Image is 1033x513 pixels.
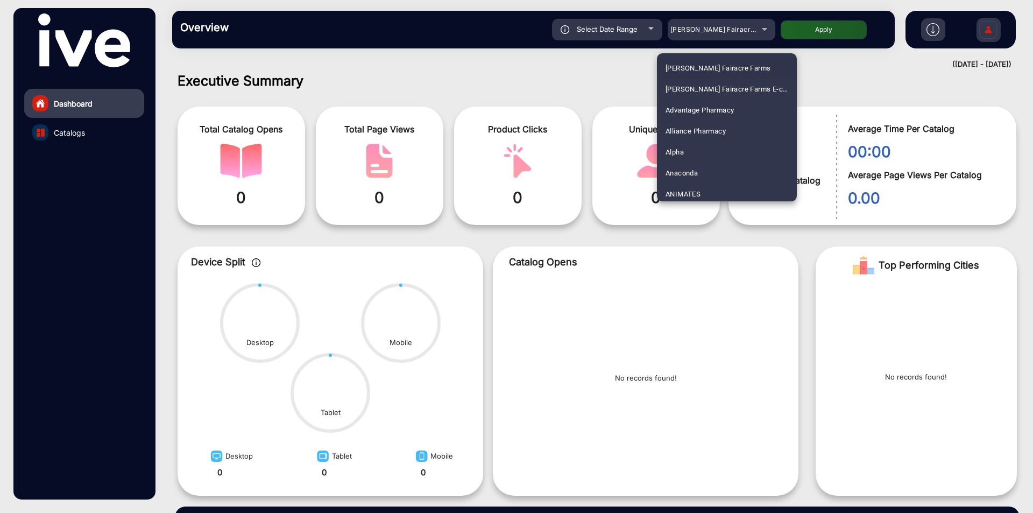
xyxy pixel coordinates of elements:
[666,58,770,79] span: [PERSON_NAME] Fairacre Farms
[666,79,788,100] span: [PERSON_NAME] Fairacre Farms E-commerce
[666,100,734,121] span: Advantage Pharmacy
[666,163,698,184] span: Anaconda
[666,142,684,163] span: Alpha
[666,184,701,205] span: ANIMATES
[666,121,726,142] span: Alliance Pharmacy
